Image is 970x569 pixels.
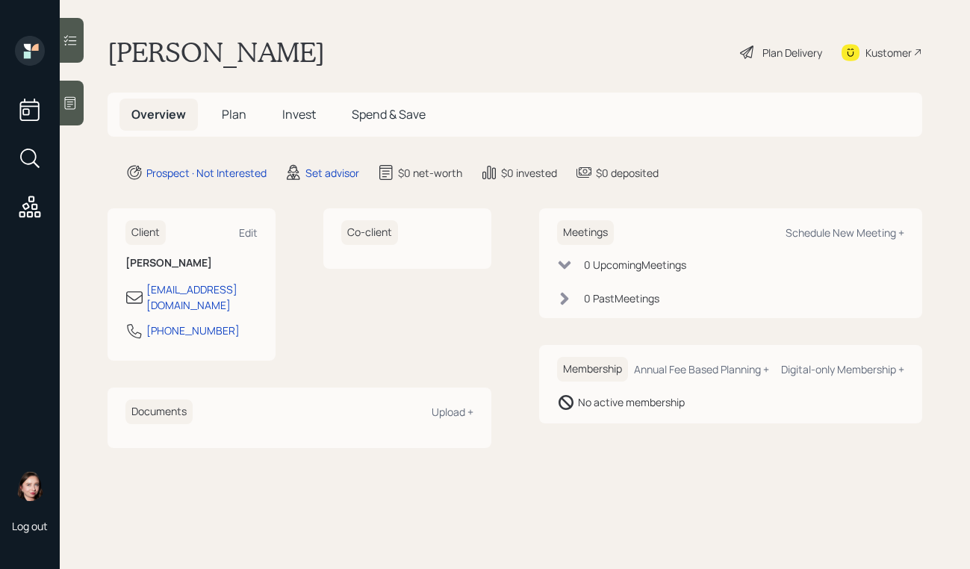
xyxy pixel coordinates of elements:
div: Annual Fee Based Planning + [634,362,769,376]
div: Kustomer [865,45,912,60]
h6: [PERSON_NAME] [125,257,258,270]
span: Plan [222,106,246,122]
div: $0 net-worth [398,165,462,181]
div: Log out [12,519,48,533]
span: Invest [282,106,316,122]
div: $0 deposited [596,165,659,181]
div: Plan Delivery [762,45,822,60]
div: Set advisor [305,165,359,181]
div: Schedule New Meeting + [786,226,904,240]
h6: Client [125,220,166,245]
div: 0 Upcoming Meeting s [584,257,686,273]
div: Digital-only Membership + [781,362,904,376]
h6: Co-client [341,220,398,245]
h6: Documents [125,399,193,424]
h1: [PERSON_NAME] [108,36,325,69]
span: Spend & Save [352,106,426,122]
div: [PHONE_NUMBER] [146,323,240,338]
div: No active membership [578,394,685,410]
div: 0 Past Meeting s [584,290,659,306]
span: Overview [131,106,186,122]
div: Prospect · Not Interested [146,165,267,181]
div: [EMAIL_ADDRESS][DOMAIN_NAME] [146,282,258,313]
div: Edit [239,226,258,240]
img: aleksandra-headshot.png [15,471,45,501]
h6: Membership [557,357,628,382]
div: Upload + [432,405,473,419]
h6: Meetings [557,220,614,245]
div: $0 invested [501,165,557,181]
